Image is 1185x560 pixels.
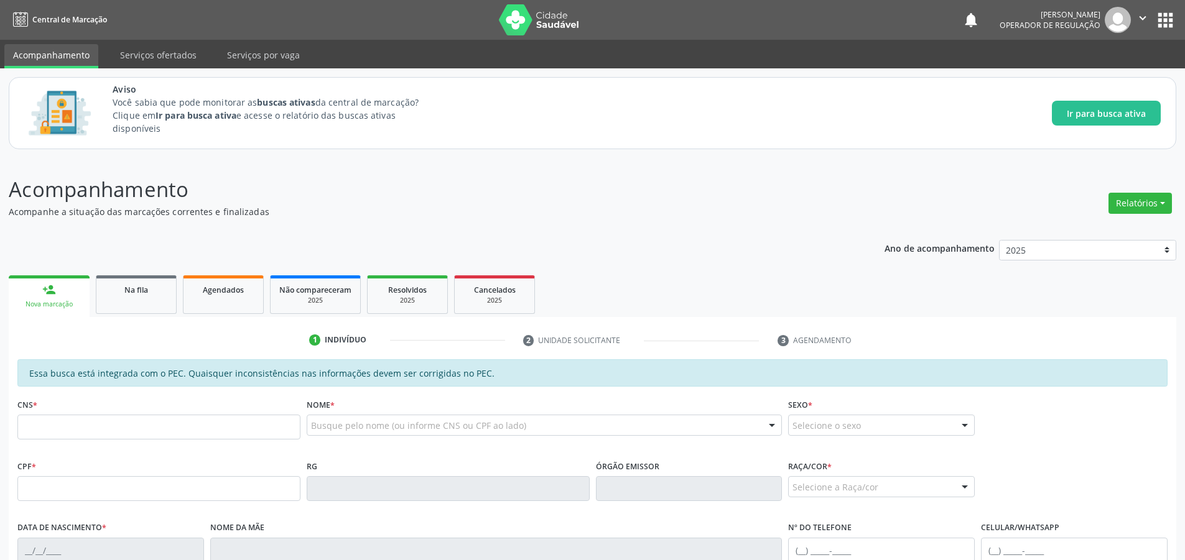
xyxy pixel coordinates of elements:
span: Resolvidos [388,285,427,295]
p: Acompanhe a situação das marcações correntes e finalizadas [9,205,826,218]
p: Você sabia que pode monitorar as da central de marcação? Clique em e acesse o relatório das busca... [113,96,442,135]
strong: buscas ativas [257,96,315,108]
label: CNS [17,395,37,415]
img: img [1105,7,1131,33]
label: Nome [307,395,335,415]
span: Busque pelo nome (ou informe CNS ou CPF ao lado) [311,419,526,432]
div: 2025 [279,296,351,305]
a: Acompanhamento [4,44,98,68]
i:  [1136,11,1150,25]
span: Operador de regulação [1000,20,1100,30]
span: Na fila [124,285,148,295]
strong: Ir para busca ativa [156,109,236,121]
span: Selecione a Raça/cor [792,480,878,493]
span: Aviso [113,83,442,96]
div: [PERSON_NAME] [1000,9,1100,20]
label: Órgão emissor [596,457,659,476]
label: Sexo [788,395,812,415]
div: Nova marcação [17,300,81,309]
span: Central de Marcação [32,14,107,25]
div: Essa busca está integrada com o PEC. Quaisquer inconsistências nas informações devem ser corrigid... [17,359,1168,387]
button: notifications [962,11,980,29]
label: Nº do Telefone [788,518,852,538]
img: Imagem de CalloutCard [24,85,95,141]
label: Data de nascimento [17,518,106,538]
button: Ir para busca ativa [1052,101,1161,126]
label: Raça/cor [788,457,832,476]
a: Central de Marcação [9,9,107,30]
span: Não compareceram [279,285,351,295]
div: person_add [42,283,56,296]
button:  [1131,7,1155,33]
span: Ir para busca ativa [1067,107,1146,120]
div: 2025 [376,296,439,305]
label: Celular/WhatsApp [981,518,1059,538]
span: Selecione o sexo [792,419,861,432]
div: 2025 [463,296,526,305]
button: Relatórios [1108,193,1172,214]
p: Acompanhamento [9,174,826,205]
div: Indivíduo [325,334,366,346]
a: Serviços por vaga [218,44,309,66]
button: apps [1155,9,1176,31]
label: CPF [17,457,36,476]
div: 1 [309,334,320,346]
p: Ano de acompanhamento [885,240,995,255]
a: Serviços ofertados [111,44,205,66]
span: Cancelados [474,285,516,295]
span: Agendados [203,285,244,295]
label: Nome da mãe [210,518,264,538]
label: RG [307,457,317,476]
